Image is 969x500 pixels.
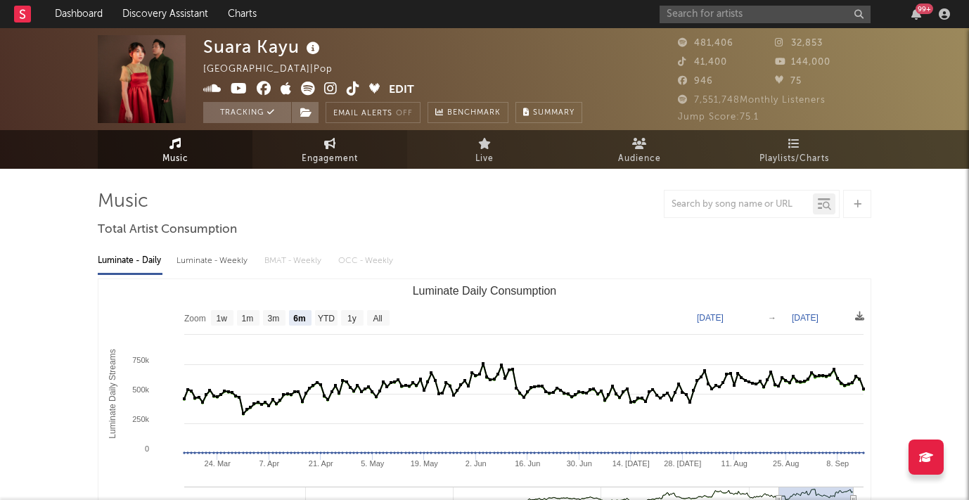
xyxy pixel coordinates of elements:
text: 250k [132,415,149,423]
button: 99+ [911,8,921,20]
a: Live [407,130,562,169]
span: 7,551,748 Monthly Listeners [678,96,826,105]
text: 14. [DATE] [612,459,650,468]
input: Search by song name or URL [665,199,813,210]
text: 750k [132,356,149,364]
text: 3m [268,314,280,323]
div: [GEOGRAPHIC_DATA] | Pop [203,61,349,78]
text: 2. Jun [466,459,487,468]
text: 11. Aug [721,459,747,468]
span: 41,400 [678,58,727,67]
text: 5. May [361,459,385,468]
div: Luminate - Weekly [177,249,250,273]
em: Off [396,110,413,117]
text: Luminate Daily Consumption [413,285,557,297]
button: Summary [515,102,582,123]
span: 32,853 [775,39,823,48]
text: 16. Jun [515,459,540,468]
span: 946 [678,77,713,86]
a: Playlists/Charts [717,130,871,169]
text: 6m [293,314,305,323]
text: 7. Apr [259,459,279,468]
text: 1y [347,314,357,323]
text: Luminate Daily Streams [108,349,117,438]
span: Audience [618,150,661,167]
text: 25. Aug [773,459,799,468]
span: Playlists/Charts [759,150,829,167]
a: Engagement [252,130,407,169]
span: Engagement [302,150,358,167]
span: Summary [533,109,575,117]
span: 481,406 [678,39,733,48]
span: 75 [775,77,802,86]
span: Jump Score: 75.1 [678,113,759,122]
a: Music [98,130,252,169]
button: Edit [389,82,414,99]
span: Benchmark [447,105,501,122]
text: YTD [318,314,335,323]
span: Total Artist Consumption [98,222,237,238]
text: [DATE] [792,313,819,323]
input: Search for artists [660,6,871,23]
div: Luminate - Daily [98,249,162,273]
text: 8. Sep [826,459,849,468]
span: Music [162,150,188,167]
text: 21. Apr [309,459,333,468]
button: Tracking [203,102,291,123]
div: 99 + [916,4,933,14]
span: Live [475,150,494,167]
text: 28. [DATE] [664,459,701,468]
text: 19. May [411,459,439,468]
a: Audience [562,130,717,169]
span: 144,000 [775,58,830,67]
text: 1w [217,314,228,323]
text: 500k [132,385,149,394]
text: All [373,314,382,323]
text: 24. Mar [205,459,231,468]
text: 1m [242,314,254,323]
text: [DATE] [697,313,724,323]
text: → [768,313,776,323]
text: 30. Jun [567,459,592,468]
button: Email AlertsOff [326,102,421,123]
a: Benchmark [428,102,508,123]
text: 0 [145,444,149,453]
div: Suara Kayu [203,35,323,58]
text: Zoom [184,314,206,323]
